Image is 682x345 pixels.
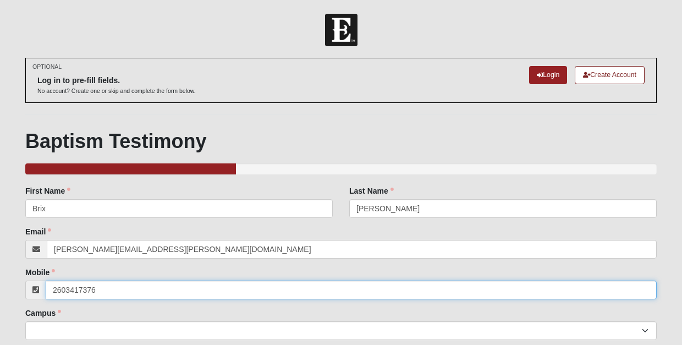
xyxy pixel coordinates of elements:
a: Create Account [575,66,645,84]
label: Email [25,226,51,237]
img: Church of Eleven22 Logo [325,14,358,46]
label: Campus [25,308,61,319]
small: OPTIONAL [32,63,62,71]
p: No account? Create one or skip and complete the form below. [37,87,196,95]
label: Mobile [25,267,55,278]
a: Login [529,66,567,84]
label: First Name [25,185,70,196]
h6: Log in to pre-fill fields. [37,76,196,85]
label: Last Name [349,185,394,196]
h1: Baptism Testimony [25,129,657,153]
